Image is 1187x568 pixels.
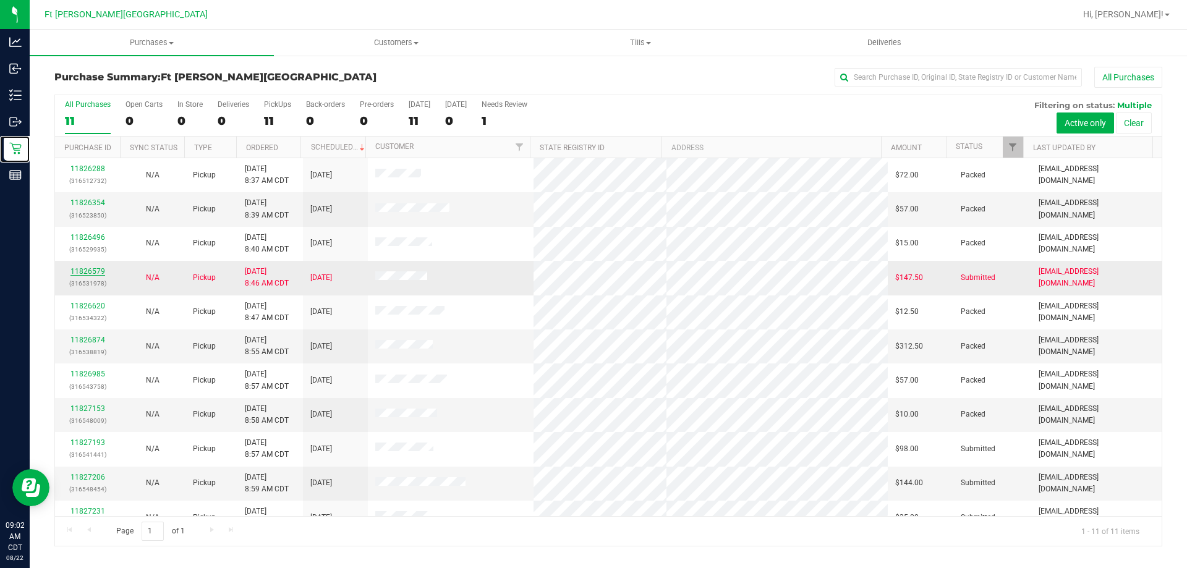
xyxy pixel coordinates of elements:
[409,100,430,109] div: [DATE]
[895,512,919,523] span: $35.00
[310,272,332,284] span: [DATE]
[146,306,160,318] button: N/A
[177,100,203,109] div: In Store
[177,114,203,128] div: 0
[12,469,49,506] iframe: Resource center
[1116,112,1152,134] button: Clear
[895,341,923,352] span: $312.50
[245,403,289,426] span: [DATE] 8:58 AM CDT
[482,114,527,128] div: 1
[126,100,163,109] div: Open Carts
[961,409,985,420] span: Packed
[70,473,105,481] a: 11827206
[264,114,291,128] div: 11
[310,443,332,455] span: [DATE]
[1034,100,1115,110] span: Filtering on status:
[895,477,923,489] span: $144.00
[1039,403,1154,426] span: [EMAIL_ADDRESS][DOMAIN_NAME]
[762,30,1006,56] a: Deliveries
[130,143,177,152] a: Sync Status
[62,346,113,358] p: (316538819)
[961,169,985,181] span: Packed
[106,522,195,541] span: Page of 1
[146,341,160,352] button: N/A
[310,203,332,215] span: [DATE]
[1039,334,1154,358] span: [EMAIL_ADDRESS][DOMAIN_NAME]
[70,302,105,310] a: 11826620
[9,89,22,101] inline-svg: Inventory
[146,410,160,418] span: Not Applicable
[1039,368,1154,392] span: [EMAIL_ADDRESS][DOMAIN_NAME]
[126,114,163,128] div: 0
[274,37,517,48] span: Customers
[146,272,160,284] button: N/A
[1033,143,1096,152] a: Last Updated By
[519,37,762,48] span: Tills
[146,205,160,213] span: Not Applicable
[146,444,160,453] span: Not Applicable
[895,203,919,215] span: $57.00
[245,472,289,495] span: [DATE] 8:59 AM CDT
[62,381,113,392] p: (316543758)
[146,169,160,181] button: N/A
[1039,197,1154,221] span: [EMAIL_ADDRESS][DOMAIN_NAME]
[161,71,377,83] span: Ft [PERSON_NAME][GEOGRAPHIC_DATA]
[146,513,160,522] span: Not Applicable
[62,175,113,187] p: (316512732)
[193,306,216,318] span: Pickup
[1083,9,1164,19] span: Hi, [PERSON_NAME]!
[310,341,332,352] span: [DATE]
[956,142,982,151] a: Status
[245,334,289,358] span: [DATE] 8:55 AM CDT
[306,114,345,128] div: 0
[961,512,995,523] span: Submitted
[146,477,160,489] button: N/A
[62,483,113,495] p: (316548454)
[306,100,345,109] div: Back-orders
[895,237,919,249] span: $15.00
[193,477,216,489] span: Pickup
[30,30,274,56] a: Purchases
[65,114,111,128] div: 11
[62,210,113,221] p: (316523850)
[146,342,160,350] span: Not Applicable
[509,137,530,158] a: Filter
[961,443,995,455] span: Submitted
[146,512,160,523] button: N/A
[30,37,274,48] span: Purchases
[835,68,1082,87] input: Search Purchase ID, Original ID, State Registry ID or Customer Name...
[895,272,923,284] span: $147.50
[540,143,605,152] a: State Registry ID
[146,237,160,249] button: N/A
[146,203,160,215] button: N/A
[70,267,105,276] a: 11826579
[409,114,430,128] div: 11
[1071,522,1149,540] span: 1 - 11 of 11 items
[961,306,985,318] span: Packed
[360,100,394,109] div: Pre-orders
[895,443,919,455] span: $98.00
[310,409,332,420] span: [DATE]
[146,375,160,386] button: N/A
[9,142,22,155] inline-svg: Retail
[146,443,160,455] button: N/A
[311,143,367,151] a: Scheduled
[310,306,332,318] span: [DATE]
[891,143,922,152] a: Amount
[146,307,160,316] span: Not Applicable
[142,522,164,541] input: 1
[193,443,216,455] span: Pickup
[895,375,919,386] span: $57.00
[64,143,111,152] a: Purchase ID
[961,477,995,489] span: Submitted
[851,37,918,48] span: Deliveries
[274,30,518,56] a: Customers
[360,114,394,128] div: 0
[70,233,105,242] a: 11826496
[62,312,113,324] p: (316534322)
[1039,266,1154,289] span: [EMAIL_ADDRESS][DOMAIN_NAME]
[246,143,278,152] a: Ordered
[9,62,22,75] inline-svg: Inbound
[65,100,111,109] div: All Purchases
[245,506,289,529] span: [DATE] 9:01 AM CDT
